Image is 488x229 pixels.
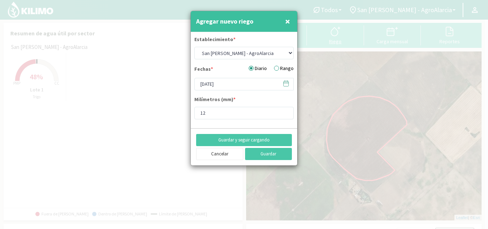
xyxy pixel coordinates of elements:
[283,14,292,29] button: Close
[285,15,290,27] span: ×
[194,36,235,45] label: Establecimiento
[194,96,235,105] label: Milímetros (mm)
[274,65,294,72] label: Rango
[196,134,292,146] button: Guardar y seguir cargando
[196,148,243,160] button: Cancelar
[249,65,267,72] label: Diario
[196,16,253,26] h4: Agregar nuevo riego
[245,148,292,160] button: Guardar
[194,65,213,75] label: Fechas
